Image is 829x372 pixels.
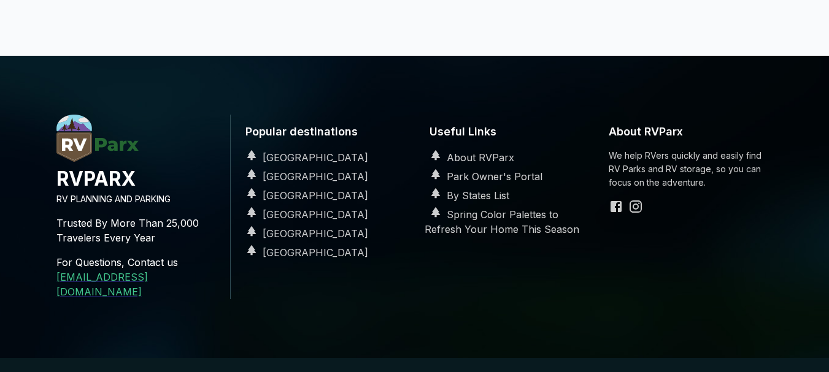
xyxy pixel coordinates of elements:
[241,170,368,183] a: [GEOGRAPHIC_DATA]
[56,206,220,255] p: Trusted By More Than 25,000 Travelers Every Year
[425,189,509,202] a: By States List
[609,149,773,189] p: We help RVers quickly and easily find RV Parks and RV storage, so you can focus on the adventure.
[241,115,405,150] h6: Popular destinations
[56,115,139,162] img: RVParx.com
[56,152,220,206] a: RVParx.comRVPARXRV PLANNING AND PARKING
[425,208,579,235] a: Spring Color Palettes to Refresh Your Home This Season
[241,227,368,240] a: [GEOGRAPHIC_DATA]
[241,151,368,164] a: [GEOGRAPHIC_DATA]
[609,115,773,150] h6: About RVParx
[241,208,368,221] a: [GEOGRAPHIC_DATA]
[56,255,220,270] p: For Questions, Contact us
[241,189,368,202] a: [GEOGRAPHIC_DATA]
[56,271,148,298] a: [EMAIL_ADDRESS][DOMAIN_NAME]
[425,151,514,164] a: About RVParx
[241,246,368,259] a: [GEOGRAPHIC_DATA]
[425,170,542,183] a: Park Owner's Portal
[56,165,220,192] h4: RVPARX
[56,192,220,206] p: RV PLANNING AND PARKING
[425,115,589,150] h6: Useful Links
